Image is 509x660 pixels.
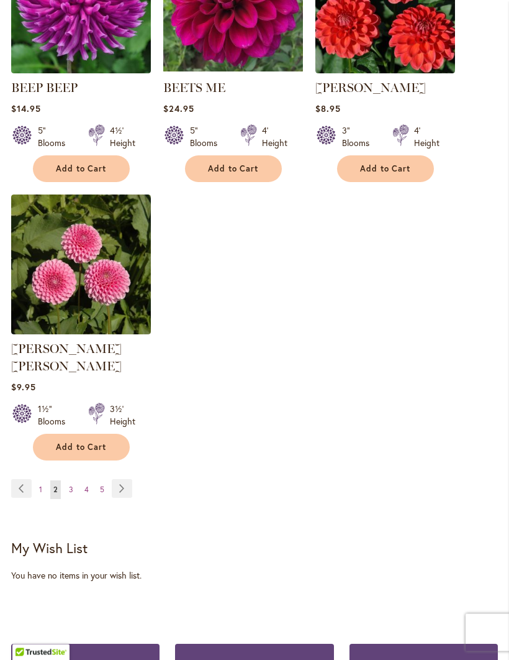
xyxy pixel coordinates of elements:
span: 1 [39,485,42,495]
a: 5 [97,481,107,500]
span: 5 [100,485,104,495]
a: BETTY ANNE [11,326,151,337]
span: $24.95 [163,103,194,115]
a: [PERSON_NAME] [315,81,426,96]
span: 2 [53,485,58,495]
span: 3 [69,485,73,495]
span: Add to Cart [56,164,107,175]
div: 4½' Height [110,125,135,150]
div: 4' Height [262,125,287,150]
a: BEEP BEEP [11,65,151,76]
a: BEETS ME [163,65,303,76]
strong: My Wish List [11,539,88,557]
a: BEEP BEEP [11,81,78,96]
button: Add to Cart [185,156,282,183]
div: You have no items in your wish list. [11,570,498,582]
button: Add to Cart [33,156,130,183]
div: 5" Blooms [38,125,73,150]
div: 5" Blooms [190,125,225,150]
span: Add to Cart [56,442,107,453]
div: 1½" Blooms [38,403,73,428]
a: 4 [81,481,92,500]
a: BENJAMIN MATTHEW [315,65,455,76]
a: 1 [36,481,45,500]
span: 4 [84,485,89,495]
a: BEETS ME [163,81,225,96]
button: Add to Cart [33,434,130,461]
div: 3½' Height [110,403,135,428]
button: Add to Cart [337,156,434,183]
img: BETTY ANNE [11,195,151,335]
span: $14.95 [11,103,41,115]
span: Add to Cart [360,164,411,175]
a: 3 [66,481,76,500]
div: 4' Height [414,125,439,150]
span: Add to Cart [208,164,259,175]
iframe: Launch Accessibility Center [9,616,44,651]
span: $8.95 [315,103,341,115]
a: [PERSON_NAME] [PERSON_NAME] [11,342,122,374]
span: $9.95 [11,382,36,393]
div: 3" Blooms [342,125,377,150]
